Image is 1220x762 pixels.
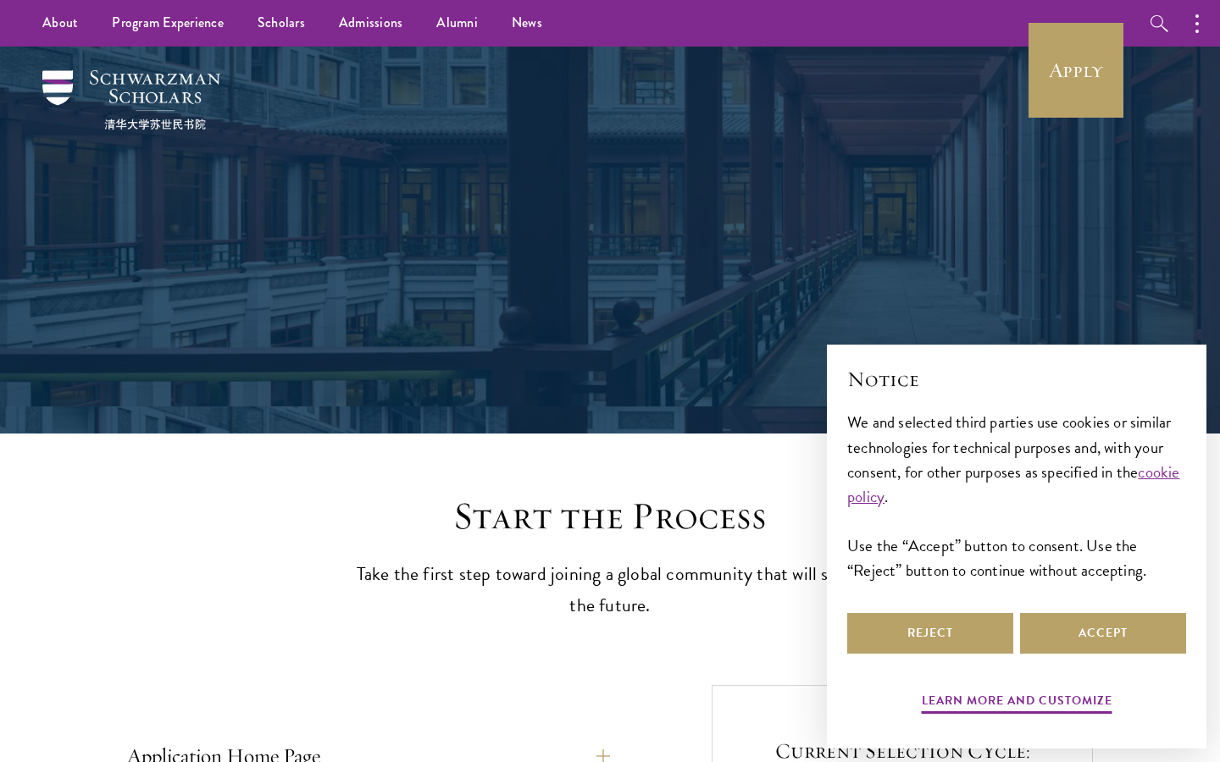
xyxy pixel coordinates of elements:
button: Reject [847,613,1013,654]
a: cookie policy [847,460,1180,509]
div: We and selected third parties use cookies or similar technologies for technical purposes and, wit... [847,410,1186,582]
button: Accept [1020,613,1186,654]
h2: Notice [847,365,1186,394]
button: Learn more and customize [922,690,1112,716]
img: Schwarzman Scholars [42,70,220,130]
p: Take the first step toward joining a global community that will shape the future. [347,559,873,621]
a: Apply [1029,23,1123,118]
h2: Start the Process [347,493,873,540]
